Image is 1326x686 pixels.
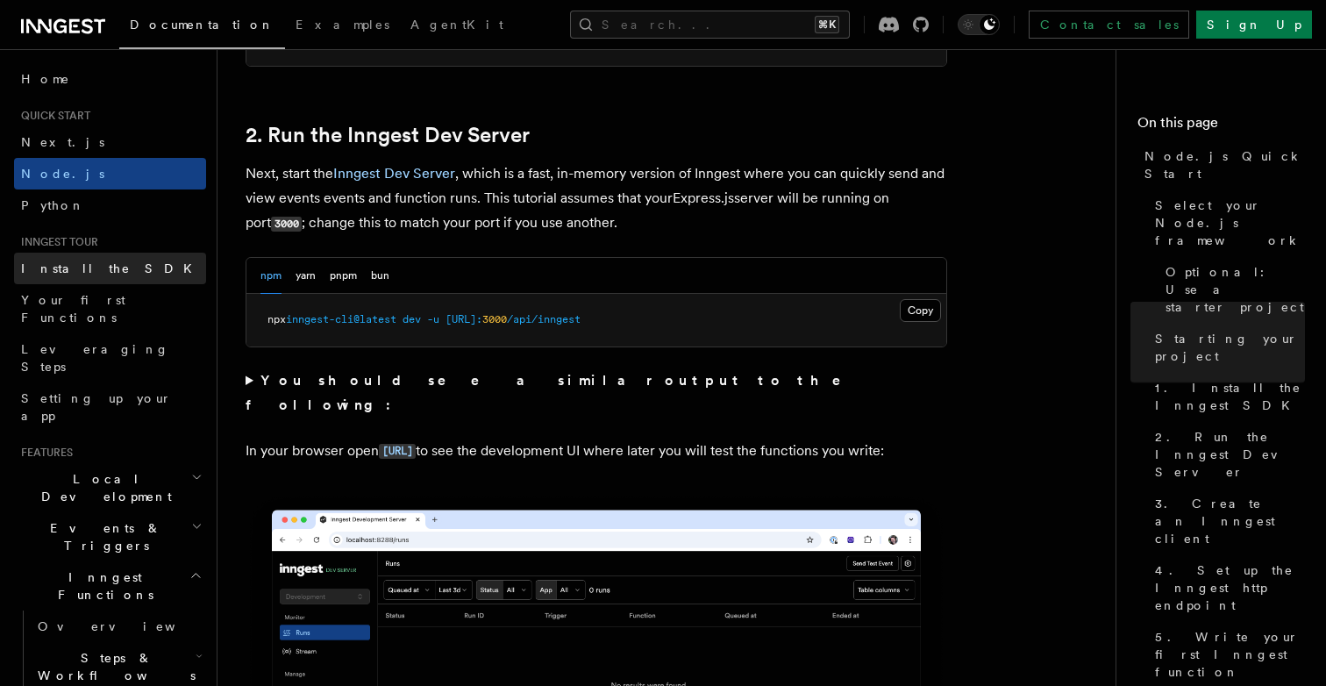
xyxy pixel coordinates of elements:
[400,5,514,47] a: AgentKit
[14,189,206,221] a: Python
[14,519,191,554] span: Events & Triggers
[333,165,455,182] a: Inngest Dev Server
[1148,488,1305,554] a: 3. Create an Inngest client
[21,167,104,181] span: Node.js
[296,258,316,294] button: yarn
[14,382,206,432] a: Setting up your app
[1148,421,1305,488] a: 2. Run the Inngest Dev Server
[14,470,191,505] span: Local Development
[1158,256,1305,323] a: Optional: Use a starter project
[246,439,947,464] p: In your browser open to see the development UI where later you will test the functions you write:
[1137,140,1305,189] a: Node.js Quick Start
[14,284,206,333] a: Your first Functions
[371,258,389,294] button: bun
[14,158,206,189] a: Node.js
[246,123,530,147] a: 2. Run the Inngest Dev Server
[14,109,90,123] span: Quick start
[1148,189,1305,256] a: Select your Node.js framework
[1144,147,1305,182] span: Node.js Quick Start
[330,258,357,294] button: pnpm
[14,568,189,604] span: Inngest Functions
[1155,628,1305,681] span: 5. Write your first Inngest function
[286,313,396,325] span: inngest-cli@latest
[260,258,282,294] button: npm
[1148,554,1305,621] a: 4. Set up the Inngest http endpoint
[14,333,206,382] a: Leveraging Steps
[246,161,947,236] p: Next, start the , which is a fast, in-memory version of Inngest where you can quickly send and vi...
[1155,330,1305,365] span: Starting your project
[507,313,581,325] span: /api/inngest
[119,5,285,49] a: Documentation
[14,63,206,95] a: Home
[900,299,941,322] button: Copy
[285,5,400,47] a: Examples
[1155,495,1305,547] span: 3. Create an Inngest client
[1148,323,1305,372] a: Starting your project
[14,463,206,512] button: Local Development
[21,261,203,275] span: Install the SDK
[246,372,866,413] strong: You should see a similar output to the following:
[38,619,218,633] span: Overview
[14,512,206,561] button: Events & Triggers
[379,444,416,459] code: [URL]
[31,611,206,642] a: Overview
[21,70,70,88] span: Home
[14,126,206,158] a: Next.js
[446,313,482,325] span: [URL]:
[21,293,125,325] span: Your first Functions
[31,649,196,684] span: Steps & Workflows
[21,342,169,374] span: Leveraging Steps
[14,253,206,284] a: Install the SDK
[482,313,507,325] span: 3000
[21,391,172,423] span: Setting up your app
[1196,11,1312,39] a: Sign Up
[379,442,416,459] a: [URL]
[1148,372,1305,421] a: 1. Install the Inngest SDK
[267,313,286,325] span: npx
[1166,263,1305,316] span: Optional: Use a starter project
[410,18,503,32] span: AgentKit
[427,313,439,325] span: -u
[1155,197,1305,249] span: Select your Node.js framework
[21,198,85,212] span: Python
[1137,112,1305,140] h4: On this page
[14,446,73,460] span: Features
[1155,379,1305,414] span: 1. Install the Inngest SDK
[403,313,421,325] span: dev
[1155,428,1305,481] span: 2. Run the Inngest Dev Server
[271,217,302,232] code: 3000
[21,135,104,149] span: Next.js
[958,14,1000,35] button: Toggle dark mode
[246,368,947,418] summary: You should see a similar output to the following:
[815,16,839,33] kbd: ⌘K
[14,561,206,611] button: Inngest Functions
[296,18,389,32] span: Examples
[570,11,850,39] button: Search...⌘K
[1029,11,1189,39] a: Contact sales
[1155,561,1305,614] span: 4. Set up the Inngest http endpoint
[14,235,98,249] span: Inngest tour
[130,18,274,32] span: Documentation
